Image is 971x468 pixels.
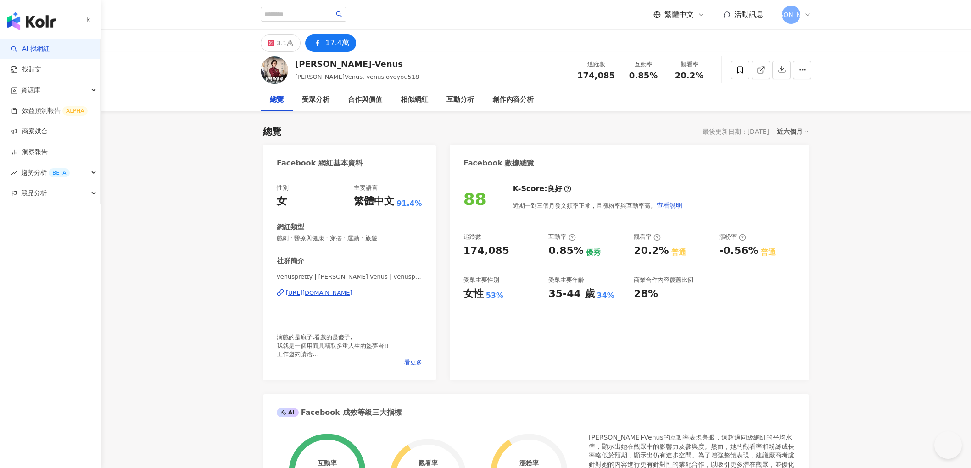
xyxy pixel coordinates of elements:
div: 女 [277,194,287,209]
div: 良好 [547,184,562,194]
div: -0.56% [719,244,758,258]
div: 互動分析 [446,94,474,105]
div: 觀看率 [419,459,438,467]
div: 34% [597,291,614,301]
a: 商案媒合 [11,127,48,136]
div: 53% [486,291,503,301]
a: searchAI 找網紅 [11,44,50,54]
div: 創作內容分析 [492,94,534,105]
div: 受眾主要性別 [463,276,499,284]
span: 活動訊息 [734,10,764,19]
div: 漲粉率 [519,459,539,467]
span: 競品分析 [21,183,47,204]
button: 查看說明 [656,196,683,215]
div: Facebook 數據總覽 [463,158,535,168]
div: 性別 [277,184,289,192]
div: 最後更新日期：[DATE] [703,128,769,135]
span: rise [11,170,17,176]
div: 觀看率 [672,60,707,69]
div: 追蹤數 [577,60,615,69]
span: 看更多 [404,358,422,367]
div: 28% [634,287,658,301]
div: AI [277,408,299,417]
div: 17.4萬 [325,37,349,50]
a: 效益預測報告ALPHA [11,106,88,116]
div: BETA [49,168,70,177]
span: 174,085 [577,71,615,80]
span: 繁體中文 [664,10,694,20]
span: 20.2% [675,71,703,80]
span: search [336,11,342,17]
button: 3.1萬 [261,34,301,52]
div: 優秀 [586,248,601,258]
div: 20.2% [634,244,669,258]
span: 查看說明 [657,202,682,209]
img: KOL Avatar [261,56,288,84]
button: 17.4萬 [305,34,356,52]
span: [PERSON_NAME]Venus, venusloveyou518 [295,73,419,80]
div: 商業合作內容覆蓋比例 [634,276,693,284]
div: [URL][DOMAIN_NAME] [286,289,352,297]
div: 總覽 [270,94,284,105]
div: 女性 [463,287,484,301]
span: 0.85% [629,71,658,80]
div: 0.85% [548,244,583,258]
div: 174,085 [463,244,509,258]
div: 互動率 [548,233,575,241]
div: 觀看率 [634,233,661,241]
div: 繁體中文 [354,194,394,209]
div: 普通 [761,248,776,258]
a: 洞察報告 [11,148,48,157]
span: 戲劇 · 醫療與健康 · 穿搭 · 運動 · 旅遊 [277,234,422,242]
div: 3.1萬 [277,37,293,50]
div: 近六個月 [777,126,809,138]
span: 資源庫 [21,80,40,100]
iframe: Help Scout Beacon - Open [934,431,962,459]
div: [PERSON_NAME]-Venus [295,58,419,70]
div: 主要語言 [354,184,378,192]
div: 漲粉率 [719,233,746,241]
div: 受眾分析 [302,94,329,105]
div: 普通 [671,248,686,258]
span: 趨勢分析 [21,162,70,183]
div: 網紅類型 [277,222,304,232]
span: 91.4% [396,198,422,209]
div: 受眾主要年齡 [548,276,584,284]
div: 互動率 [318,459,337,467]
div: Facebook 成效等級三大指標 [277,407,402,418]
div: 相似網紅 [401,94,428,105]
div: 總覽 [263,125,281,138]
a: [URL][DOMAIN_NAME] [277,289,422,297]
div: Facebook 網紅基本資料 [277,158,363,168]
div: 社群簡介 [277,256,304,266]
div: 互動率 [626,60,661,69]
a: 找貼文 [11,65,41,74]
div: 88 [463,190,486,209]
div: 合作與價值 [348,94,382,105]
span: venuspretty | [PERSON_NAME]-Venus | venuspretty [277,273,422,281]
div: K-Score : [513,184,571,194]
div: 35-44 歲 [548,287,594,301]
span: 演戲的是瘋子,看戲的是傻子, 我就是一個用面具竊取多重人生的盜夢者!! 工作邀約請洽 Line ID bttchiu Mail [EMAIL_ADDRESS][DOMAIN_NAME] [277,334,395,374]
div: 追蹤數 [463,233,481,241]
div: 近期一到三個月發文頻率正常，且漲粉率與互動率高。 [513,196,683,215]
img: logo [7,12,56,30]
span: [PERSON_NAME] [765,10,818,20]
